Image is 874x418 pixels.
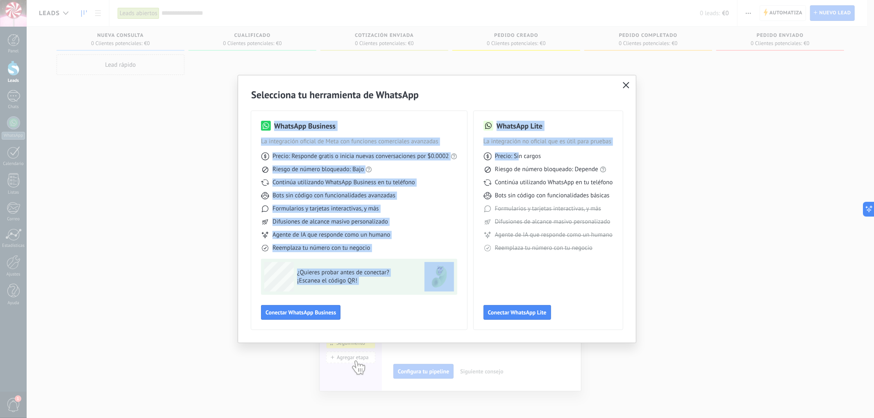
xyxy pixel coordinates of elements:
[495,178,613,187] span: Continúa utilizando WhatsApp en tu teléfono
[484,305,551,320] button: Conectar WhatsApp Lite
[251,88,623,101] h2: Selecciona tu herramienta de WhatsApp
[425,262,454,291] img: green-phone.png
[495,205,601,213] span: Formularios y tarjetas interactivas, y más
[297,269,417,277] span: ¿Quieres probar antes de conectar?
[495,231,613,239] span: Agente de IA que responde como un humano
[272,231,390,239] span: Agente de IA que responde como un humano
[272,244,370,252] span: Reemplaza tu número con tu negocio
[495,244,593,252] span: Reemplaza tu número con tu negocio
[272,218,388,226] span: Difusiones de alcance masivo personalizado
[495,165,598,174] span: Riesgo de número bloqueado: Depende
[272,152,449,160] span: Precio: Responde gratis o inicia nuevas conversaciones por $0.0002
[272,165,364,174] span: Riesgo de número bloqueado: Bajo
[272,192,395,200] span: Bots sin código con funcionalidades avanzadas
[272,205,379,213] span: Formularios y tarjetas interactivas, y más
[274,121,336,131] h3: WhatsApp Business
[495,192,610,200] span: Bots sin código con funcionalidades básicas
[495,152,541,160] span: Precio: Sin cargos
[497,121,543,131] h3: WhatsApp Lite
[261,138,457,146] span: La integración oficial de Meta con funciones comerciales avanzadas
[495,218,611,226] span: Difusiones de alcance masivo personalizado
[488,310,547,315] span: Conectar WhatsApp Lite
[272,178,415,187] span: Continúa utilizando WhatsApp Business en tu teléfono
[266,310,336,315] span: Conectar WhatsApp Business
[484,138,613,146] span: La integración no oficial que es útil para pruebas
[297,277,417,285] span: ¡Escanea el código QR!
[261,305,341,320] button: Conectar WhatsApp Business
